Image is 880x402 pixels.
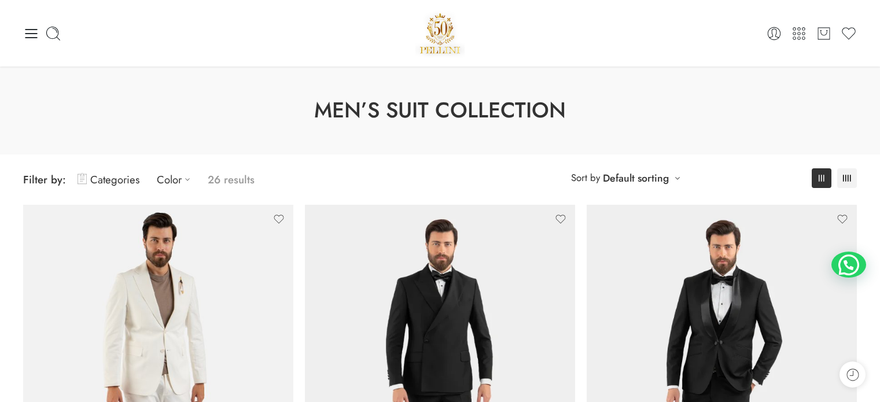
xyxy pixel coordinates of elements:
[571,168,600,187] span: Sort by
[78,166,139,193] a: Categories
[29,95,851,126] h1: Men’s Suit Collection
[23,172,66,187] span: Filter by:
[208,166,255,193] p: 26 results
[766,25,782,42] a: Login / Register
[157,166,196,193] a: Color
[415,9,465,58] a: Pellini -
[841,25,857,42] a: Wishlist
[816,25,832,42] a: Cart
[415,9,465,58] img: Pellini
[603,170,669,186] a: Default sorting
